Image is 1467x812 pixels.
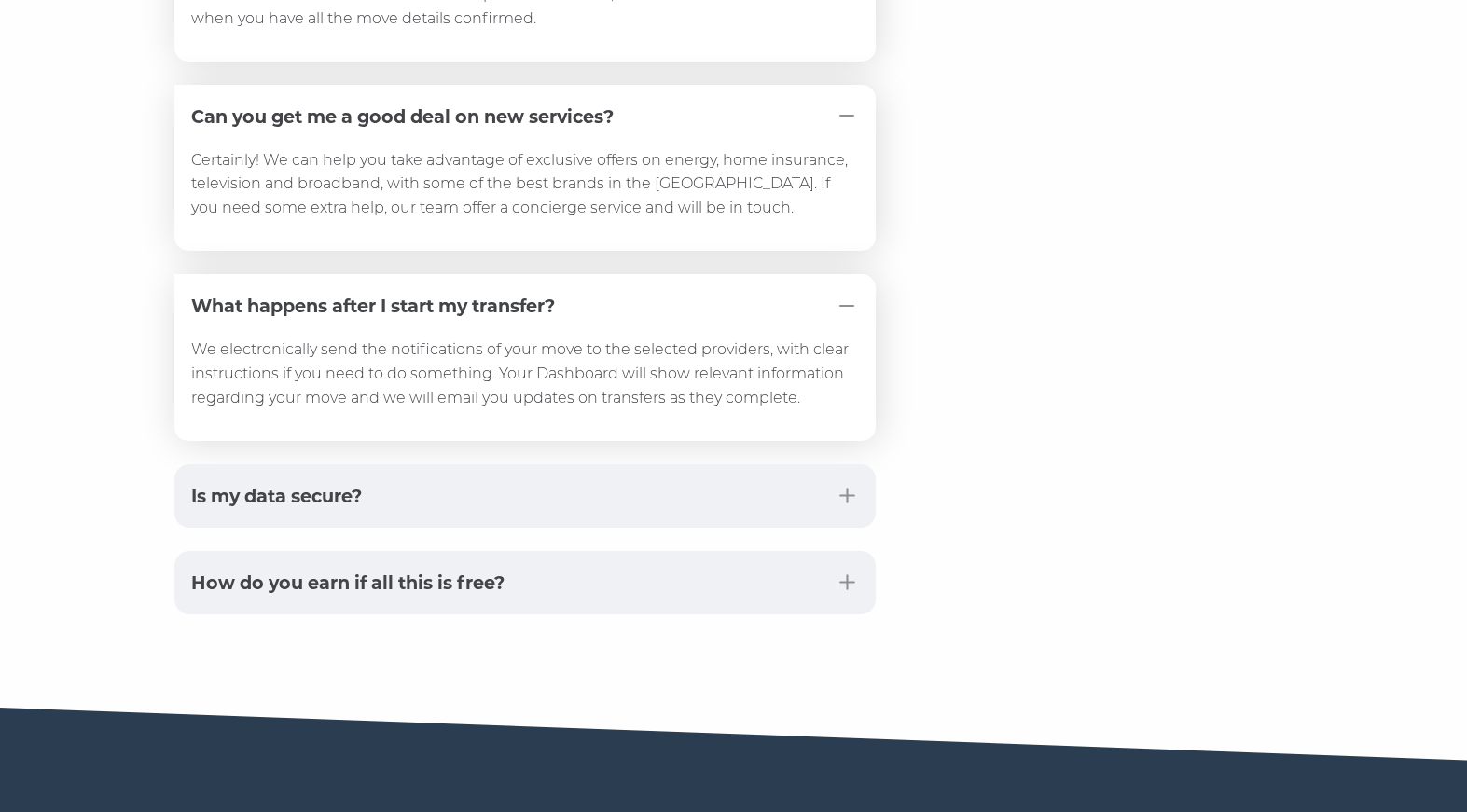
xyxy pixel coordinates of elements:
button: Is my data secure? [174,464,876,528]
p: Certainly! We can help you take advantage of exclusive offers on energy, home insurance, televisi... [191,148,859,221]
button: Can you get me a good deal on new services? [174,85,876,148]
button: What happens after I start my transfer? [174,274,876,337]
button: How do you earn if all this is free? [174,551,876,614]
p: We electronically send the notifications of your move to the selected providers, with clear instr... [191,337,859,410]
